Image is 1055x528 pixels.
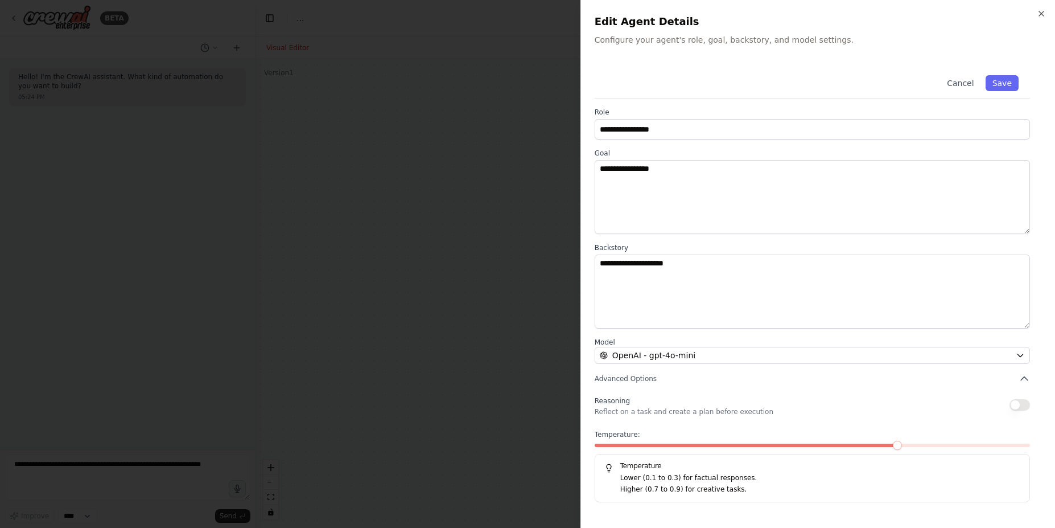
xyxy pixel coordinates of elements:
[595,430,640,439] span: Temperature:
[595,397,630,405] span: Reasoning
[595,374,657,383] span: Advanced Options
[940,75,980,91] button: Cancel
[604,461,1020,470] h5: Temperature
[595,338,1030,347] label: Model
[595,14,1041,30] h2: Edit Agent Details
[620,484,1020,496] p: Higher (0.7 to 0.9) for creative tasks.
[986,75,1019,91] button: Save
[595,108,1030,117] label: Role
[612,350,695,361] span: OpenAI - gpt-4o-mini
[595,34,1041,46] p: Configure your agent's role, goal, backstory, and model settings.
[595,373,1030,384] button: Advanced Options
[595,243,1030,252] label: Backstory
[595,149,1030,158] label: Goal
[595,347,1030,364] button: OpenAI - gpt-4o-mini
[595,407,773,416] p: Reflect on a task and create a plan before execution
[620,473,1020,484] p: Lower (0.1 to 0.3) for factual responses.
